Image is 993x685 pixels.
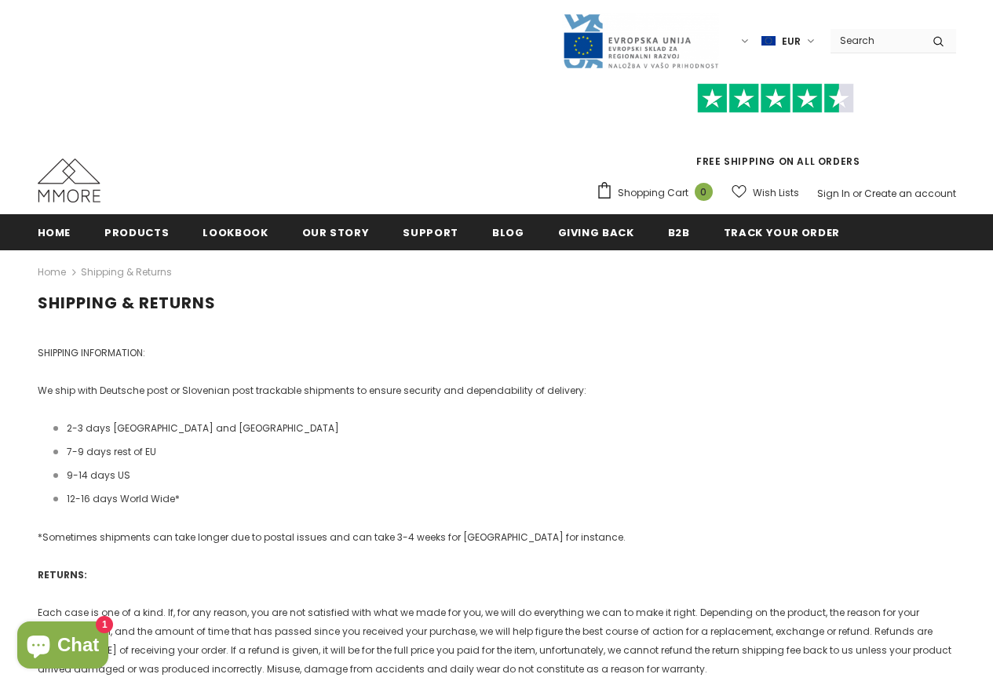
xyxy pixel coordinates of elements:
span: EUR [782,34,801,49]
a: Shopping Cart 0 [596,181,721,205]
a: Giving back [558,214,634,250]
span: or [852,187,862,200]
span: Wish Lists [753,185,799,201]
input: Search Site [831,29,921,52]
a: Blog [492,214,524,250]
span: Products [104,225,169,240]
span: B2B [668,225,690,240]
a: Home [38,214,71,250]
li: 2-3 days [GEOGRAPHIC_DATA] and [GEOGRAPHIC_DATA] [53,419,956,438]
li: 7-9 days rest of EU [53,443,956,461]
span: 0 [695,183,713,201]
li: 9-14 days US [53,466,956,485]
a: Create an account [864,187,956,200]
inbox-online-store-chat: Shopify online store chat [13,621,113,672]
span: Blog [492,225,524,240]
strong: RETURNS: [38,568,87,581]
img: Trust Pilot Stars [697,83,854,114]
span: Lookbook [203,225,268,240]
img: MMORE Cases [38,158,100,202]
img: Javni Razpis [562,13,719,70]
span: support [403,225,458,240]
span: Track your order [724,225,840,240]
a: Our Story [302,214,370,250]
a: Lookbook [203,214,268,250]
a: B2B [668,214,690,250]
span: Giving back [558,225,634,240]
span: FREE SHIPPING ON ALL ORDERS [596,90,956,168]
span: Home [38,225,71,240]
iframe: Customer reviews powered by Trustpilot [596,113,956,154]
p: *Sometimes shipments can take longer due to postal issues and can take 3-4 weeks for [GEOGRAPHIC_... [38,528,956,547]
li: 12-16 days World Wide* [53,490,956,508]
a: Home [38,263,66,282]
p: Each case is one of a kind. If, for any reason, you are not satisfied with what we made for you, ... [38,603,956,679]
a: support [403,214,458,250]
p: SHIPPING INFORMATION: [38,344,956,363]
span: Shopping Cart [618,185,688,201]
a: Javni Razpis [562,34,719,47]
a: Products [104,214,169,250]
span: Shipping & Returns [38,292,216,314]
a: Track your order [724,214,840,250]
p: We ship with Deutsche post or Slovenian post trackable shipments to ensure security and dependabi... [38,381,956,400]
span: Shipping & Returns [81,263,172,282]
a: Sign In [817,187,850,200]
a: Wish Lists [732,179,799,206]
span: Our Story [302,225,370,240]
